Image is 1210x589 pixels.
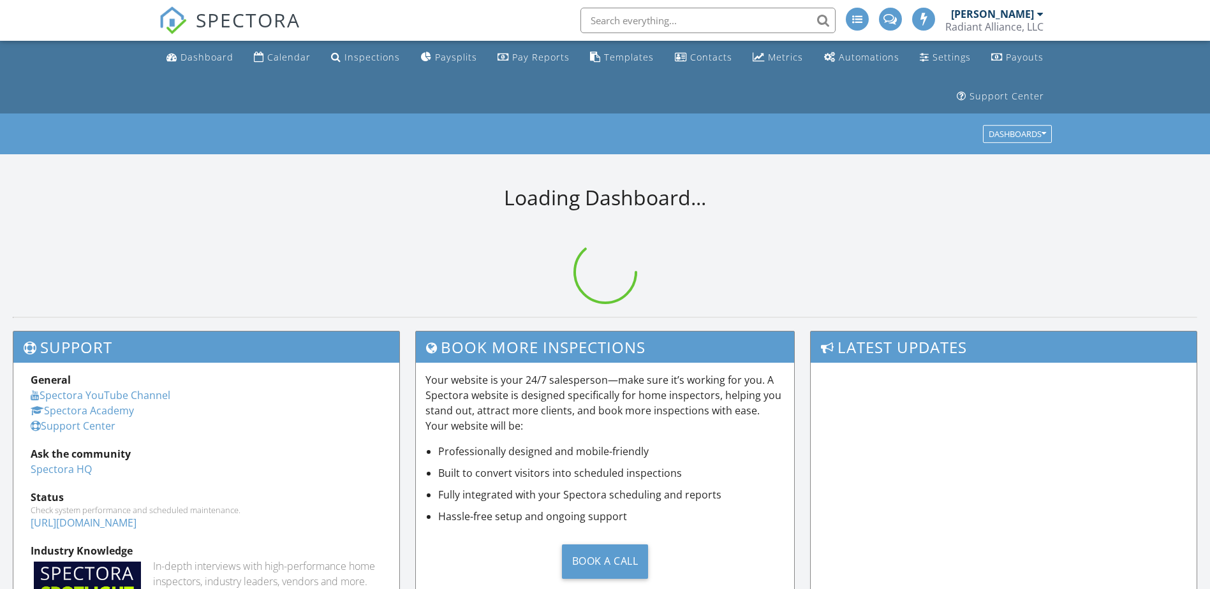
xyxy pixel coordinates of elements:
h3: Latest Updates [811,331,1197,363]
a: Calendar [249,46,316,69]
a: Book a Call [425,534,785,588]
li: Built to convert visitors into scheduled inspections [438,465,785,481]
h3: Support [13,331,399,363]
div: Metrics [768,51,803,63]
button: Dashboards [983,126,1052,143]
div: Check system performance and scheduled maintenance. [31,505,382,515]
div: Calendar [267,51,311,63]
div: Contacts [690,51,732,63]
strong: General [31,373,71,387]
a: Contacts [670,46,737,69]
div: Support Center [970,90,1044,102]
div: Paysplits [435,51,477,63]
a: Spectora HQ [31,462,92,476]
li: Fully integrated with your Spectora scheduling and reports [438,487,785,502]
a: SPECTORA [159,17,300,44]
div: Pay Reports [512,51,570,63]
div: Automations [839,51,899,63]
a: Support Center [31,419,115,433]
a: Dashboard [161,46,239,69]
a: Templates [585,46,659,69]
a: Settings [915,46,976,69]
div: Templates [604,51,654,63]
a: Paysplits [416,46,482,69]
div: Payouts [1006,51,1044,63]
a: Metrics [748,46,808,69]
div: Dashboard [181,51,233,63]
div: Settings [933,51,971,63]
a: Automations (Basic) [819,46,904,69]
input: Search everything... [580,8,836,33]
a: Spectora Academy [31,404,134,418]
div: Ask the community [31,446,382,462]
li: Professionally designed and mobile-friendly [438,444,785,459]
img: The Best Home Inspection Software - Spectora [159,6,187,34]
span: SPECTORA [196,6,300,33]
a: Pay Reports [492,46,575,69]
div: Industry Knowledge [31,543,382,558]
a: Spectora YouTube Channel [31,388,170,402]
div: [PERSON_NAME] [951,8,1034,20]
a: Payouts [986,46,1049,69]
div: Dashboards [989,130,1046,139]
div: Inspections [344,51,400,63]
p: Your website is your 24/7 salesperson—make sure it’s working for you. A Spectora website is desig... [425,372,785,433]
a: Inspections [326,46,405,69]
li: Hassle-free setup and ongoing support [438,509,785,524]
a: Support Center [952,85,1049,108]
div: Status [31,490,382,505]
div: Radiant Alliance, LLC [945,20,1044,33]
a: [URL][DOMAIN_NAME] [31,516,136,530]
h3: Book More Inspections [416,331,794,363]
div: Book a Call [562,544,649,579]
